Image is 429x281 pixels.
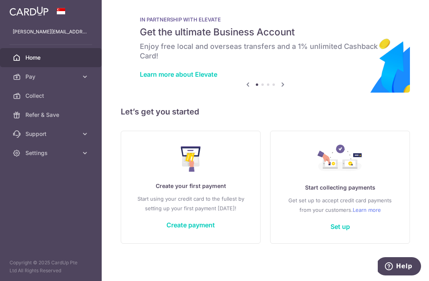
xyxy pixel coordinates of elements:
[140,16,391,23] p: IN PARTNERSHIP WITH ELEVATE
[121,105,410,118] h5: Let’s get you started
[25,130,78,138] span: Support
[25,54,78,62] span: Home
[378,257,421,277] iframe: Opens a widget where you can find more information
[137,194,244,213] p: Start using your credit card to the fullest by setting up your first payment [DATE]!
[317,145,363,173] img: Collect Payment
[140,42,391,61] h6: Enjoy free local and overseas transfers and a 1% unlimited Cashback Card!
[140,70,217,78] a: Learn more about Elevate
[286,183,394,192] p: Start collecting payments
[181,146,201,172] img: Make Payment
[13,28,89,36] p: [PERSON_NAME][EMAIL_ADDRESS][PERSON_NAME][DOMAIN_NAME]
[25,73,78,81] span: Pay
[137,181,244,191] p: Create your first payment
[25,149,78,157] span: Settings
[25,92,78,100] span: Collect
[140,26,391,39] h5: Get the ultimate Business Account
[121,4,410,93] img: Renovation banner
[353,205,381,215] a: Learn more
[10,6,48,16] img: CardUp
[330,223,350,231] a: Set up
[25,111,78,119] span: Refer & Save
[286,196,394,215] p: Get set up to accept credit card payments from your customers.
[166,221,215,229] a: Create payment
